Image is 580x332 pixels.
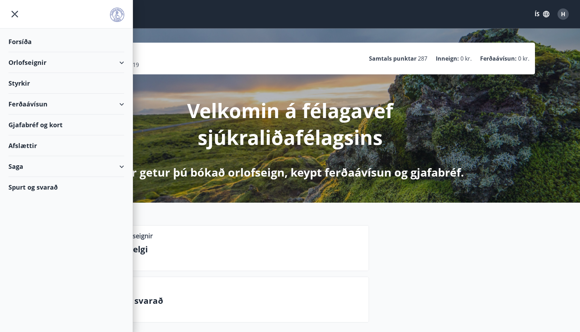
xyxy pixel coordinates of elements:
[8,73,124,94] div: Styrkir
[8,156,124,177] div: Saga
[8,8,21,20] button: menu
[8,177,124,197] div: Spurt og svarað
[418,55,427,62] span: 287
[460,55,472,62] span: 0 kr.
[110,8,124,22] img: union_logo
[369,55,416,62] p: Samtals punktar
[436,55,459,62] p: Inneign :
[116,165,464,180] p: Hér getur þú bókað orlofseign, keypt ferðaávísun og gjafabréf.
[8,94,124,115] div: Ferðaávísun
[8,31,124,52] div: Forsíða
[8,135,124,156] div: Afslættir
[104,97,476,150] p: Velkomin á félagavef sjúkraliðafélagsins
[531,8,553,20] button: ÍS
[97,243,363,255] p: Næstu helgi
[561,10,565,18] span: H
[555,6,572,23] button: H
[97,231,153,240] p: Lausar orlofseignir
[8,115,124,135] div: Gjafabréf og kort
[8,52,124,73] div: Orlofseignir
[97,295,363,307] p: Spurt og svarað
[480,55,517,62] p: Ferðaávísun :
[518,55,529,62] span: 0 kr.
